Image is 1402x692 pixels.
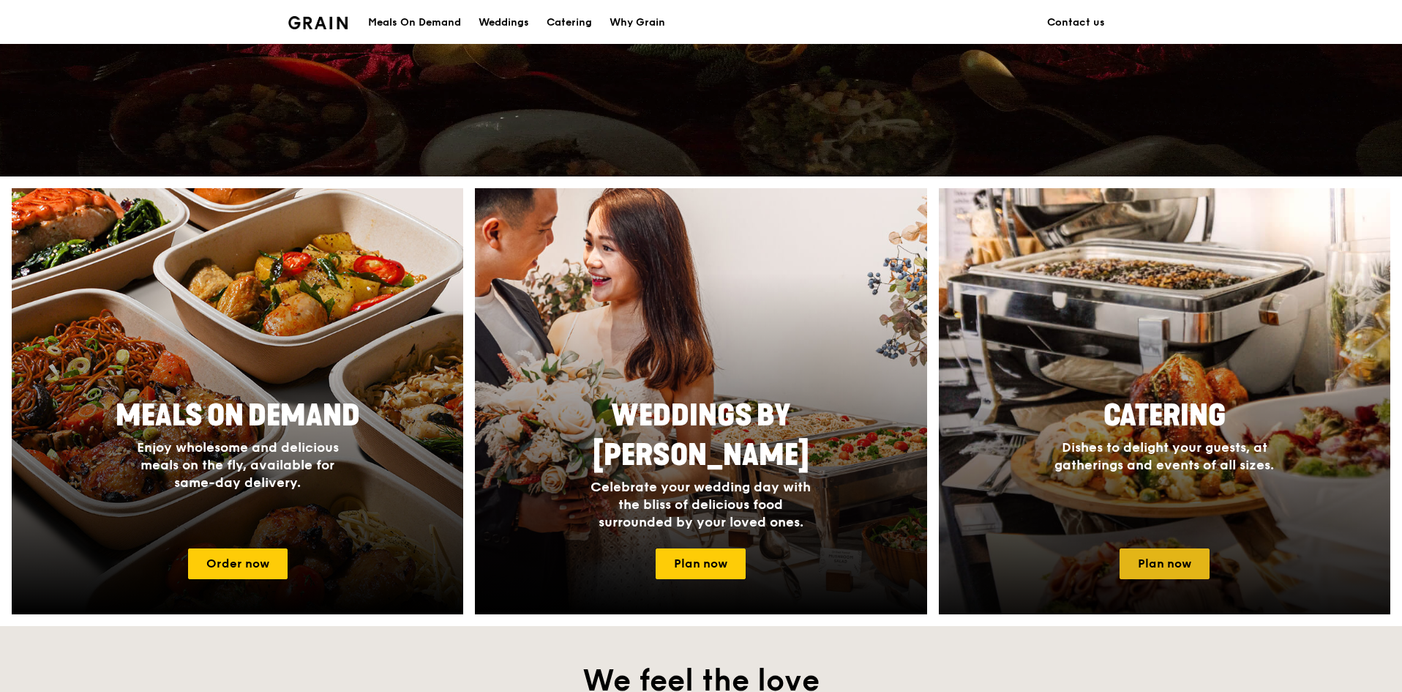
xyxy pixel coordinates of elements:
[368,1,461,45] div: Meals On Demand
[288,16,348,29] img: Grain
[593,398,809,473] span: Weddings by [PERSON_NAME]
[116,398,360,434] span: Meals On Demand
[939,188,1390,614] a: CateringDishes to delight your guests, at gatherings and events of all sizes.Plan now
[1103,398,1226,434] span: Catering
[1038,1,1114,45] a: Contact us
[479,1,529,45] div: Weddings
[12,188,463,614] img: meals-on-demand-card.d2b6f6db.png
[475,188,926,614] img: weddings-card.4f3003b8.jpg
[601,1,674,45] a: Why Grain
[475,188,926,614] a: Weddings by [PERSON_NAME]Celebrate your wedding day with the bliss of delicious food surrounded b...
[610,1,665,45] div: Why Grain
[591,479,811,530] span: Celebrate your wedding day with the bliss of delicious food surrounded by your loved ones.
[538,1,601,45] a: Catering
[188,548,288,579] a: Order now
[137,439,339,491] span: Enjoy wholesome and delicious meals on the fly, available for same-day delivery.
[470,1,538,45] a: Weddings
[1054,439,1274,473] span: Dishes to delight your guests, at gatherings and events of all sizes.
[547,1,592,45] div: Catering
[1120,548,1210,579] a: Plan now
[12,188,463,614] a: Meals On DemandEnjoy wholesome and delicious meals on the fly, available for same-day delivery.Or...
[656,548,746,579] a: Plan now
